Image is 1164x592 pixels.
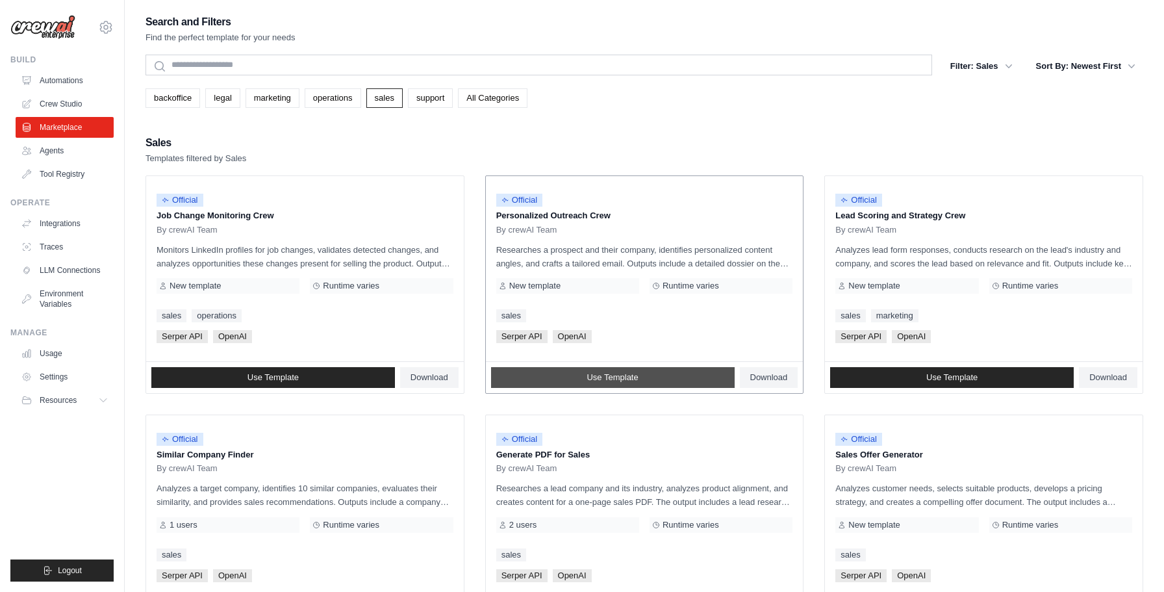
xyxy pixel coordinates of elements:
[835,330,887,343] span: Serper API
[496,330,548,343] span: Serper API
[509,281,561,291] span: New template
[157,243,453,270] p: Monitors LinkedIn profiles for job changes, validates detected changes, and analyzes opportunitie...
[411,372,448,383] span: Download
[157,548,186,561] a: sales
[1079,367,1137,388] a: Download
[496,225,557,235] span: By crewAI Team
[157,209,453,222] p: Job Change Monitoring Crew
[835,569,887,582] span: Serper API
[496,433,543,446] span: Official
[835,448,1132,461] p: Sales Offer Generator
[1089,372,1127,383] span: Download
[157,448,453,461] p: Similar Company Finder
[750,372,788,383] span: Download
[835,548,865,561] a: sales
[323,520,379,530] span: Runtime varies
[16,164,114,185] a: Tool Registry
[366,88,403,108] a: sales
[408,88,453,108] a: support
[10,15,75,40] img: Logo
[400,367,459,388] a: Download
[170,520,197,530] span: 1 users
[491,367,735,388] a: Use Template
[16,283,114,315] a: Environment Variables
[16,140,114,161] a: Agents
[1028,55,1143,78] button: Sort By: Newest First
[145,88,200,108] a: backoffice
[157,225,218,235] span: By crewAI Team
[16,390,114,411] button: Resources
[835,194,882,207] span: Official
[835,309,865,322] a: sales
[16,70,114,91] a: Automations
[246,88,299,108] a: marketing
[496,482,793,509] p: Researches a lead company and its industry, analyzes product alignment, and creates content for a...
[892,330,931,343] span: OpenAI
[247,372,299,383] span: Use Template
[16,260,114,281] a: LLM Connections
[835,225,896,235] span: By crewAI Team
[663,520,719,530] span: Runtime varies
[16,237,114,257] a: Traces
[835,463,896,474] span: By crewAI Team
[1002,281,1059,291] span: Runtime varies
[145,31,296,44] p: Find the perfect template for your needs
[16,343,114,364] a: Usage
[323,281,379,291] span: Runtime varies
[496,243,793,270] p: Researches a prospect and their company, identifies personalized content angles, and crafts a tai...
[157,482,453,509] p: Analyzes a target company, identifies 10 similar companies, evaluates their similarity, and provi...
[943,55,1020,78] button: Filter: Sales
[145,13,296,31] h2: Search and Filters
[40,395,77,405] span: Resources
[496,194,543,207] span: Official
[835,209,1132,222] p: Lead Scoring and Strategy Crew
[663,281,719,291] span: Runtime varies
[458,88,527,108] a: All Categories
[926,372,978,383] span: Use Template
[496,463,557,474] span: By crewAI Team
[157,569,208,582] span: Serper API
[205,88,240,108] a: legal
[496,448,793,461] p: Generate PDF for Sales
[509,520,537,530] span: 2 users
[151,367,395,388] a: Use Template
[553,569,592,582] span: OpenAI
[213,569,252,582] span: OpenAI
[10,55,114,65] div: Build
[157,309,186,322] a: sales
[835,482,1132,509] p: Analyzes customer needs, selects suitable products, develops a pricing strategy, and creates a co...
[145,134,246,152] h2: Sales
[892,569,931,582] span: OpenAI
[58,565,82,576] span: Logout
[496,548,526,561] a: sales
[16,117,114,138] a: Marketplace
[835,433,882,446] span: Official
[496,309,526,322] a: sales
[170,281,221,291] span: New template
[553,330,592,343] span: OpenAI
[157,194,203,207] span: Official
[16,94,114,114] a: Crew Studio
[496,209,793,222] p: Personalized Outreach Crew
[496,569,548,582] span: Serper API
[587,372,638,383] span: Use Template
[192,309,242,322] a: operations
[848,281,900,291] span: New template
[157,433,203,446] span: Official
[145,152,246,165] p: Templates filtered by Sales
[16,213,114,234] a: Integrations
[157,463,218,474] span: By crewAI Team
[871,309,918,322] a: marketing
[740,367,798,388] a: Download
[213,330,252,343] span: OpenAI
[157,330,208,343] span: Serper API
[10,560,114,582] button: Logout
[835,243,1132,270] p: Analyzes lead form responses, conducts research on the lead's industry and company, and scores th...
[10,328,114,338] div: Manage
[1002,520,1059,530] span: Runtime varies
[16,367,114,387] a: Settings
[305,88,361,108] a: operations
[848,520,900,530] span: New template
[830,367,1074,388] a: Use Template
[10,198,114,208] div: Operate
